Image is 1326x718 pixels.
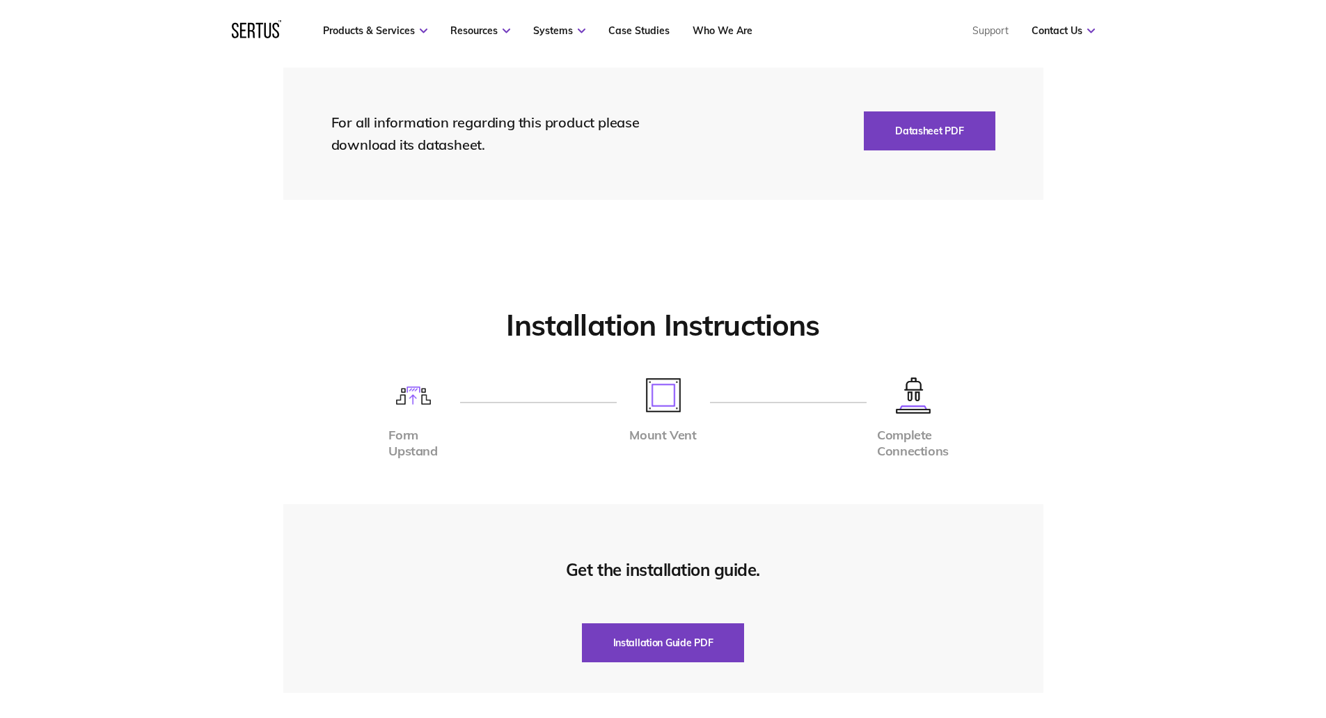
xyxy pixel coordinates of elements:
h2: Installation Instructions [283,307,1043,344]
iframe: Chat Widget [1256,651,1326,718]
a: Case Studies [608,24,670,37]
button: Installation Guide PDF [582,623,745,662]
button: Datasheet PDF [864,111,995,150]
a: Support [972,24,1009,37]
div: Complete Connections [877,428,949,459]
div: For all information regarding this product please download its datasheet. [331,111,665,156]
a: Resources [450,24,510,37]
a: Contact Us [1032,24,1095,37]
div: Get the installation guide. [566,559,760,580]
div: Form Upstand [388,428,437,459]
div: Mount Vent [629,428,696,444]
a: Systems [533,24,585,37]
a: Who We Are [693,24,752,37]
a: Products & Services [323,24,427,37]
